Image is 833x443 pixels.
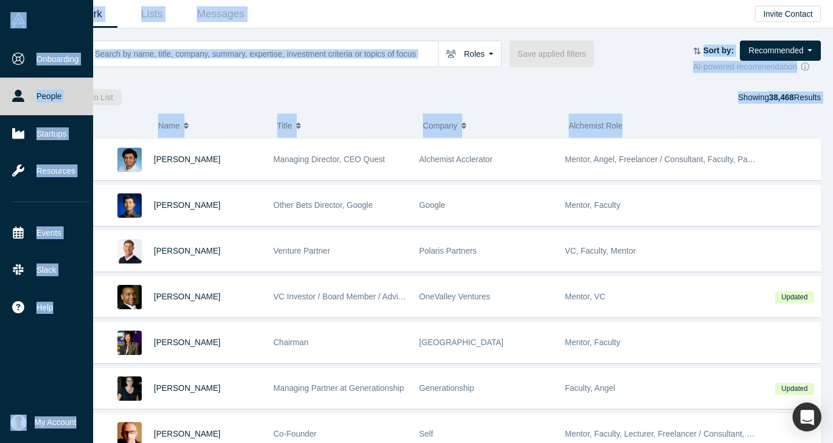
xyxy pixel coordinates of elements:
[775,383,813,395] span: Updated
[438,41,502,67] button: Roles
[277,114,292,138] span: Title
[423,114,556,138] button: Company
[565,200,621,210] span: Mentor, Faculty
[740,41,821,61] button: Recommended
[10,415,27,431] img: Mahir Karuthone's Account
[419,338,504,347] span: [GEOGRAPHIC_DATA]
[117,285,142,309] img: Juan Scarlett's Profile Image
[154,292,220,301] a: [PERSON_NAME]
[117,193,142,218] img: Steven Kan's Profile Image
[154,200,220,210] a: [PERSON_NAME]
[154,338,220,347] a: [PERSON_NAME]
[274,200,373,210] span: Other Bets Director, Google
[775,291,813,303] span: Updated
[769,93,794,102] strong: 38,468
[117,148,142,172] img: Gnani Palanikumar's Profile Image
[419,383,474,393] span: Generationship
[274,383,404,393] span: Managing Partner at Generationship
[35,416,76,429] span: My Account
[67,89,121,105] button: Add to List
[274,429,317,438] span: Co-Founder
[117,1,186,28] a: Lists
[419,200,445,210] span: Google
[419,155,493,164] span: Alchemist Acclerator
[565,338,621,347] span: Mentor, Faculty
[419,246,477,255] span: Polaris Partners
[703,46,734,55] strong: Sort by:
[419,429,433,438] span: Self
[274,338,309,347] span: Chairman
[423,114,458,138] span: Company
[510,41,594,67] button: Save applied filters
[154,383,220,393] a: [PERSON_NAME]
[117,239,142,263] img: Gary Swart's Profile Image
[274,292,410,301] span: VC Investor / Board Member / Advisor
[154,246,220,255] a: [PERSON_NAME]
[10,415,76,431] button: My Account
[36,302,53,314] span: Help
[565,383,615,393] span: Faculty, Angel
[186,1,255,28] a: Messages
[277,114,411,138] button: Title
[565,292,606,301] span: Mentor, VC
[693,61,821,73] div: AI-powered recommendation
[10,12,27,28] img: Alchemist Vault Logo
[565,155,813,164] span: Mentor, Angel, Freelancer / Consultant, Faculty, Partner, Lecturer, VC
[274,246,330,255] span: Venture Partner
[769,93,821,102] span: Results
[419,292,491,301] span: OneValley Ventures
[738,89,821,105] div: Showing
[154,155,220,164] a: [PERSON_NAME]
[154,429,220,438] a: [PERSON_NAME]
[158,114,179,138] span: Name
[94,40,438,67] input: Search by name, title, company, summary, expertise, investment criteria or topics of focus
[158,114,265,138] button: Name
[565,246,636,255] span: VC, Faculty, Mentor
[274,155,385,164] span: Managing Director, CEO Quest
[117,376,142,401] img: Rachel Chalmers's Profile Image
[117,331,142,355] img: Timothy Chou's Profile Image
[755,6,821,22] button: Invite Contact
[569,121,622,130] span: Alchemist Role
